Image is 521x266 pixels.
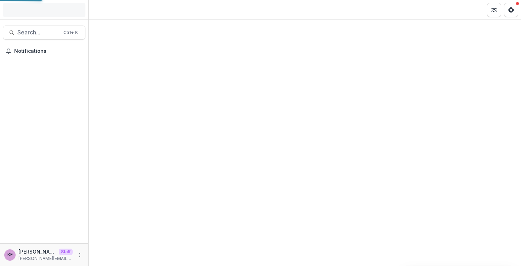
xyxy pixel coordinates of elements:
span: Notifications [14,48,83,54]
p: [PERSON_NAME] [18,248,56,255]
button: More [75,251,84,259]
nav: breadcrumb [91,5,122,15]
button: Notifications [3,45,85,57]
button: Get Help [504,3,518,17]
div: Kyle Ford [7,253,13,257]
button: Partners [487,3,501,17]
p: Staff [59,249,73,255]
span: Search... [17,29,59,36]
button: Search... [3,26,85,40]
p: [PERSON_NAME][EMAIL_ADDRESS][DOMAIN_NAME] [18,255,73,262]
div: Ctrl + K [62,29,79,37]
